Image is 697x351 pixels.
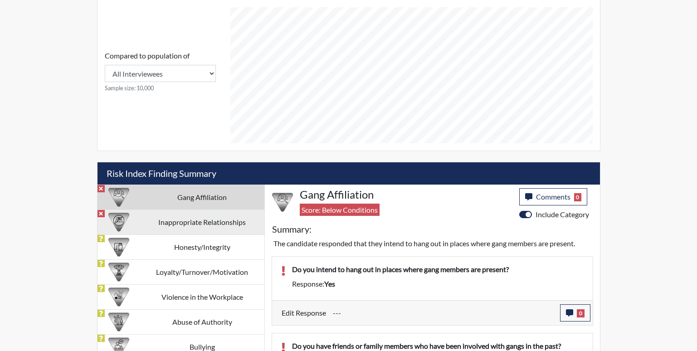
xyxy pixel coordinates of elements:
[108,187,129,208] img: CATEGORY%20ICON-02.2c5dd649.png
[292,264,584,275] p: Do you intend to hang out in places where gang members are present?
[105,50,190,61] label: Compared to population of
[97,162,600,185] h5: Risk Index Finding Summary
[285,278,590,289] div: Response:
[574,193,582,201] span: 0
[105,50,216,93] div: Consistency Score comparison among population
[108,312,129,332] img: CATEGORY%20ICON-01.94e51fac.png
[140,210,264,234] td: Inappropriate Relationships
[140,259,264,284] td: Loyalty/Turnover/Motivation
[140,309,264,334] td: Abuse of Authority
[272,192,293,213] img: CATEGORY%20ICON-02.2c5dd649.png
[300,204,380,216] span: Score: Below Conditions
[300,188,512,201] h4: Gang Affiliation
[140,284,264,309] td: Violence in the Workplace
[108,287,129,307] img: CATEGORY%20ICON-26.eccbb84f.png
[140,234,264,259] td: Honesty/Integrity
[108,212,129,233] img: CATEGORY%20ICON-14.139f8ef7.png
[324,279,335,288] span: yes
[140,185,264,210] td: Gang Affiliation
[105,84,216,93] small: Sample size: 10,000
[272,224,312,234] h5: Summary:
[536,192,570,201] span: Comments
[326,304,560,322] div: Update the test taker's response, the change might impact the score
[560,304,590,322] button: 0
[108,262,129,283] img: CATEGORY%20ICON-17.40ef8247.png
[108,237,129,258] img: CATEGORY%20ICON-11.a5f294f4.png
[519,188,588,205] button: Comments0
[273,238,591,249] p: The candidate responded that they intend to hang out in places where gang members are present.
[536,209,589,220] label: Include Category
[577,309,585,317] span: 0
[282,304,326,322] label: Edit Response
